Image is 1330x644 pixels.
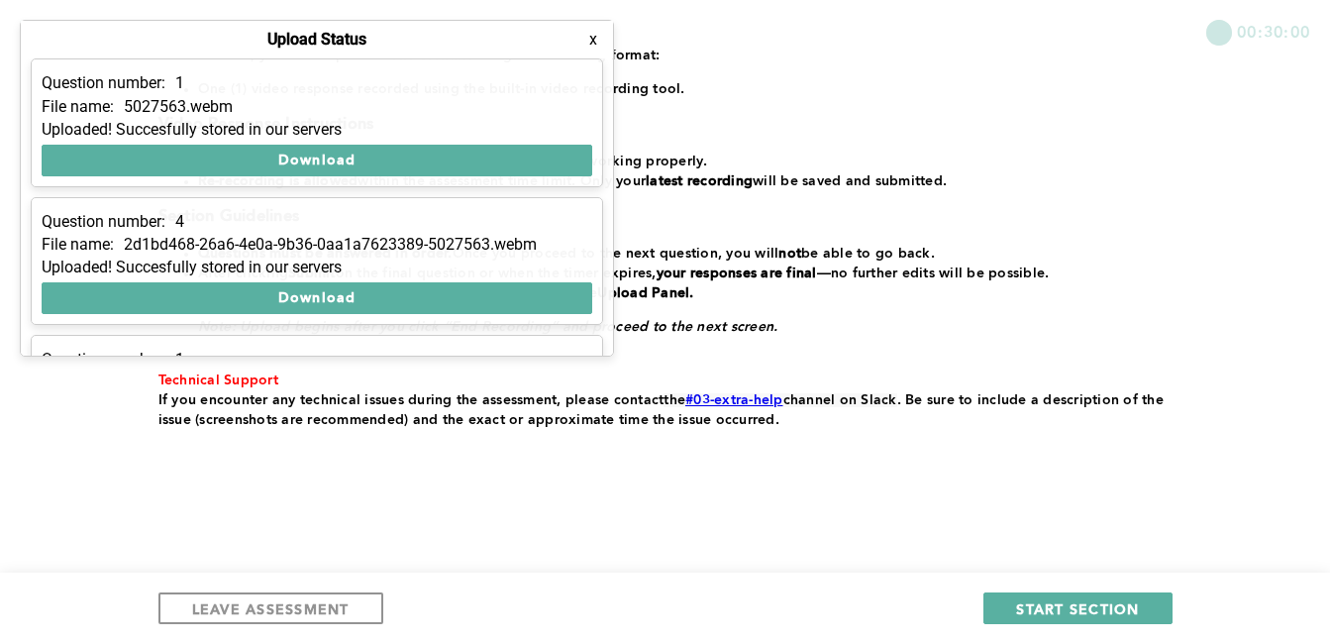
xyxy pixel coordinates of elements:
span: If you encounter any technical issues during the assessment, please contact [158,393,665,407]
button: START SECTION [983,592,1172,624]
p: File name: [42,236,114,254]
p: 1 [175,74,184,92]
strong: your responses are final [657,267,817,280]
span: Technical Support [158,374,278,387]
div: Uploaded! Succesfully stored in our servers [42,259,592,276]
li: Once you proceed to the next question, you will be able to go back. [198,244,1165,264]
a: #03-extra-help [685,393,783,407]
strong: Upload Panel. [597,286,693,300]
h3: Section Guidelines [158,207,1165,227]
strong: not [778,247,801,261]
span: . Be sure to include a description of the issue (screenshots are recommended) and the exact or ap... [158,393,1169,427]
li: to ensure both video and audio are working properly. [198,152,1165,171]
button: Download [42,145,592,176]
p: 2d1bd468-26a6-4e0a-9b36-0aa1a7623389-5027563.webm [124,236,537,254]
div: Uploaded! Succesfully stored in our servers [42,121,592,139]
li: You can monitor the of your files/videos in the [198,283,1165,303]
span: the [664,393,685,407]
p: Question number: [42,213,165,231]
p: 4 [175,213,184,231]
button: LEAVE ASSESSMENT [158,592,383,624]
strong: latest recording [646,174,753,188]
li: within the assessment time limit. Only your will be saved and submitted. [198,171,1165,191]
span: START SECTION [1016,599,1139,618]
li: After clicking on the final question or when the timer expires, —no further edits will be possible. [198,264,1165,283]
span: channel on Slack [783,393,897,407]
p: 5027563.webm [124,98,233,116]
span: LEAVE ASSESSMENT [192,599,350,618]
p: Question number: [42,351,165,369]
button: Download [42,282,592,314]
h4: Upload Status [267,31,366,49]
span: 00:30:00 [1237,20,1310,43]
p: File name: [42,98,114,116]
p: Question number: [42,74,165,92]
button: x [583,30,603,50]
p: 1 [175,351,184,369]
button: Show Uploads [20,20,194,52]
h3: Video Response Instructions [158,115,1165,135]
